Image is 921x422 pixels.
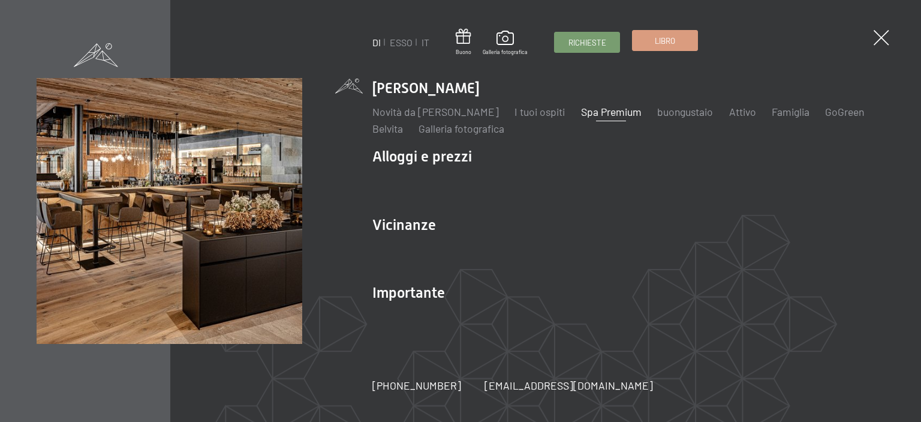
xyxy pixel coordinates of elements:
a: Famiglia [772,105,809,118]
a: I tuoi ospiti [514,105,565,118]
a: [PHONE_NUMBER] [372,378,461,393]
font: [PHONE_NUMBER] [372,379,461,392]
a: Belvita [372,122,403,135]
a: GoGreen [825,105,864,118]
a: Richieste [555,32,619,52]
a: Novità da [PERSON_NAME] [372,105,499,118]
a: IT [422,37,429,48]
font: Buono [456,49,471,55]
font: Galleria fotografica [483,49,528,55]
a: Buono [456,29,471,56]
a: [EMAIL_ADDRESS][DOMAIN_NAME] [484,378,653,393]
font: Libro [655,36,675,46]
a: Galleria fotografica [419,122,504,135]
a: ESSO [390,37,413,48]
a: Libro [633,31,697,50]
a: DI [372,37,381,48]
a: Galleria fotografica [483,31,528,56]
a: buongustaio [657,105,713,118]
font: Richieste [568,38,606,47]
font: [EMAIL_ADDRESS][DOMAIN_NAME] [484,379,653,392]
a: Spa Premium [581,105,642,118]
a: Attivo [729,105,756,118]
